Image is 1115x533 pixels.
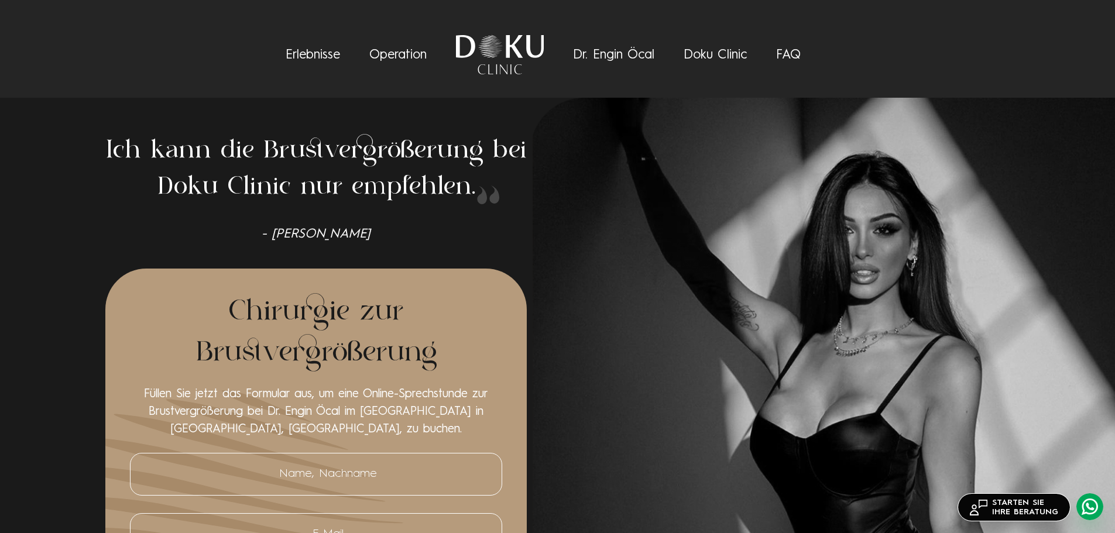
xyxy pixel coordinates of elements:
span: - [PERSON_NAME] [105,226,527,242]
a: Dr. Engin Öcal [573,49,654,61]
h2: Chirurgie zur Brustvergrößerung [129,292,503,374]
a: STARTEN SIEIHRE BERATUNG [958,493,1071,521]
a: FAQ [776,49,801,61]
img: Doku Clinic [456,35,544,74]
a: Doku Clinic [684,49,747,61]
h1: Ich kann die Brustvergrößerung bei Doku Clinic nur empfehlen. [105,133,527,205]
a: Erlebnisse [286,49,340,61]
input: Name, Nachname [142,462,490,486]
a: Operation [369,49,427,61]
p: Füllen Sie jetzt das Formular aus, um eine Online-Sprechstunde zur Brustvergrößerung bei Dr. Engi... [129,386,503,438]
